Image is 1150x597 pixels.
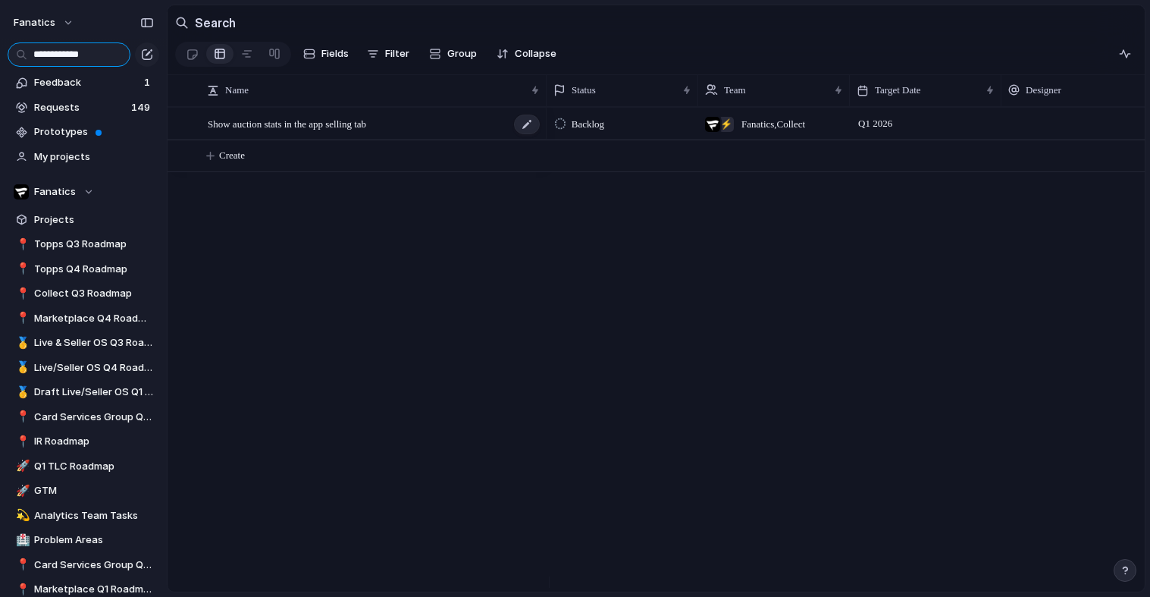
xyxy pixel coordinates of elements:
span: Requests [34,100,127,115]
div: 📍 [16,260,27,278]
a: 📍Topps Q4 Roadmap [8,258,159,281]
button: Filter [361,42,415,66]
div: 📍 [16,285,27,303]
button: Fields [297,42,355,66]
button: fanatics [7,11,82,35]
a: Feedback1 [8,71,159,94]
span: Designer [1026,83,1061,98]
span: Draft Live/Seller OS Q1 2026 Roadmap [34,385,154,400]
a: 🚀GTM [8,479,159,502]
div: 📍 [16,408,27,426]
span: Problem Areas [34,533,154,548]
span: Projects [34,212,154,228]
span: Live/Seller OS Q4 Roadmap [34,360,154,375]
span: Backlog [572,117,604,132]
a: 🏥Problem Areas [8,529,159,551]
a: Requests149 [8,96,159,119]
span: Team [724,83,746,98]
span: 149 [131,100,153,115]
a: 📍IR Roadmap [8,430,159,453]
a: 💫Analytics Team Tasks [8,504,159,527]
span: Collect Q3 Roadmap [34,286,154,301]
a: 📍Collect Q3 Roadmap [8,282,159,305]
span: Fanatics [34,184,76,200]
span: Prototypes [34,124,154,140]
span: Fanatics , Collect [741,117,805,132]
button: 📍 [14,286,29,301]
span: Show auction stats in the app selling tab [208,115,366,132]
button: 🚀 [14,459,29,474]
button: Group [421,42,484,66]
button: 💫 [14,508,29,523]
a: 📍Card Services Group Q4 Roadmap [8,406,159,429]
button: 🏥 [14,533,29,548]
span: fanatics [14,15,55,30]
span: Card Services Group Q1 Roadmap [34,558,154,573]
span: Marketplace Q1 Roadmap [34,582,154,597]
span: Marketplace Q4 Roadmap [34,311,154,326]
span: Card Services Group Q4 Roadmap [34,410,154,425]
button: 📍 [14,582,29,597]
button: 🥇 [14,335,29,350]
a: 🥇Draft Live/Seller OS Q1 2026 Roadmap [8,381,159,404]
span: Group [447,46,477,61]
a: 📍Topps Q3 Roadmap [8,233,159,256]
a: Prototypes [8,121,159,143]
div: 🚀 [16,482,27,500]
span: Feedback [34,75,139,90]
div: 🥇Live & Seller OS Q3 Roadmap [8,331,159,354]
div: 📍 [16,309,27,327]
span: IR Roadmap [34,434,154,449]
div: 📍 [16,236,27,253]
span: My projects [34,149,154,165]
div: ⚡ [719,117,734,132]
div: 📍 [16,556,27,573]
div: 📍Card Services Group Q1 Roadmap [8,554,159,577]
div: 🥇 [16,384,27,401]
span: Topps Q3 Roadmap [34,237,154,252]
span: Fields [321,46,349,61]
button: Collapse [490,42,562,66]
button: 📍 [14,237,29,252]
a: 📍Marketplace Q4 Roadmap [8,307,159,330]
h2: Search [195,14,236,32]
button: 📍 [14,558,29,573]
span: Live & Seller OS Q3 Roadmap [34,335,154,350]
span: Filter [385,46,409,61]
button: 📍 [14,434,29,449]
span: Create [219,148,245,163]
button: 🥇 [14,385,29,400]
span: Q1 2026 [854,115,896,133]
button: 🚀 [14,483,29,498]
span: Collapse [515,46,556,61]
button: 📍 [14,262,29,277]
span: Q1 TLC Roadmap [34,459,154,474]
div: 📍 [16,433,27,451]
div: 🚀 [16,457,27,475]
div: 🏥 [16,532,27,549]
span: Name [225,83,249,98]
a: 🥇Live/Seller OS Q4 Roadmap [8,357,159,379]
span: Topps Q4 Roadmap [34,262,154,277]
button: 🥇 [14,360,29,375]
span: 1 [144,75,153,90]
button: 📍 [14,410,29,425]
div: 🥇 [16,335,27,352]
span: GTM [34,483,154,498]
span: Status [572,83,596,98]
a: 🚀Q1 TLC Roadmap [8,455,159,478]
button: Fanatics [8,181,159,203]
span: Target Date [875,83,921,98]
div: 💫 [16,507,27,524]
